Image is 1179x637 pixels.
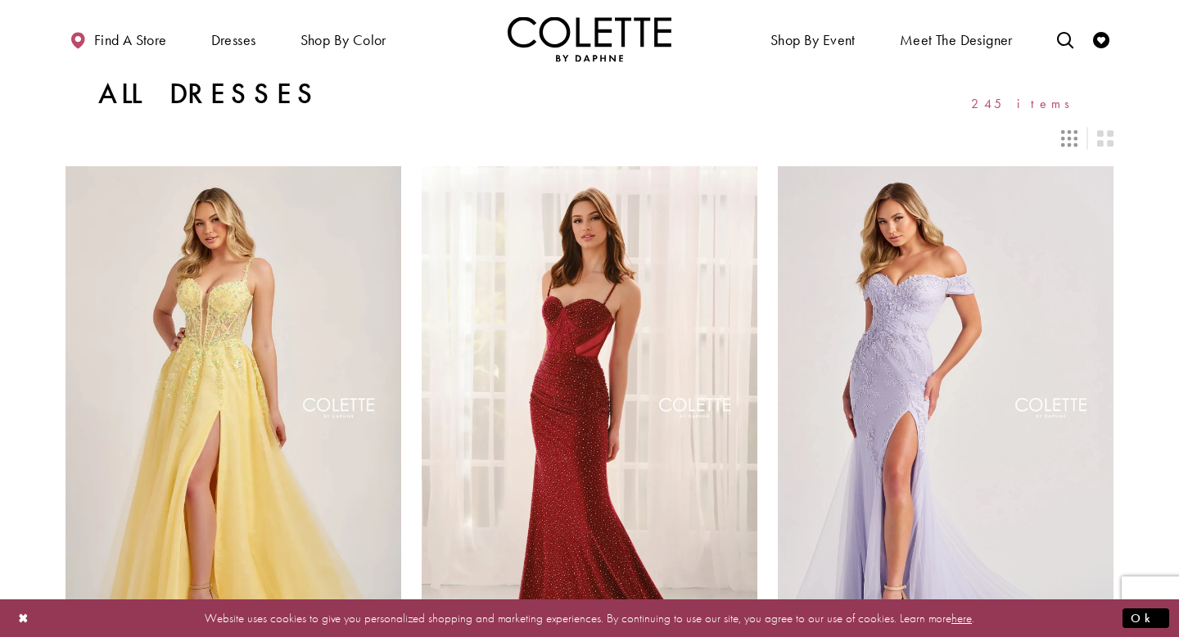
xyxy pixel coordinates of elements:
[98,78,320,111] h1: All Dresses
[1123,608,1169,628] button: Submit Dialog
[94,32,167,48] span: Find a store
[770,32,856,48] span: Shop By Event
[10,603,38,632] button: Close Dialog
[207,16,260,61] span: Dresses
[971,97,1081,111] span: 245 items
[508,16,671,61] a: Visit Home Page
[508,16,671,61] img: Colette by Daphne
[1089,16,1113,61] a: Check Wishlist
[211,32,256,48] span: Dresses
[300,32,386,48] span: Shop by color
[1053,16,1077,61] a: Toggle search
[1097,130,1113,147] span: Switch layout to 2 columns
[900,32,1013,48] span: Meet the designer
[56,120,1123,156] div: Layout Controls
[296,16,391,61] span: Shop by color
[766,16,860,61] span: Shop By Event
[951,609,972,626] a: here
[65,16,170,61] a: Find a store
[896,16,1017,61] a: Meet the designer
[1061,130,1077,147] span: Switch layout to 3 columns
[118,607,1061,629] p: Website uses cookies to give you personalized shopping and marketing experiences. By continuing t...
